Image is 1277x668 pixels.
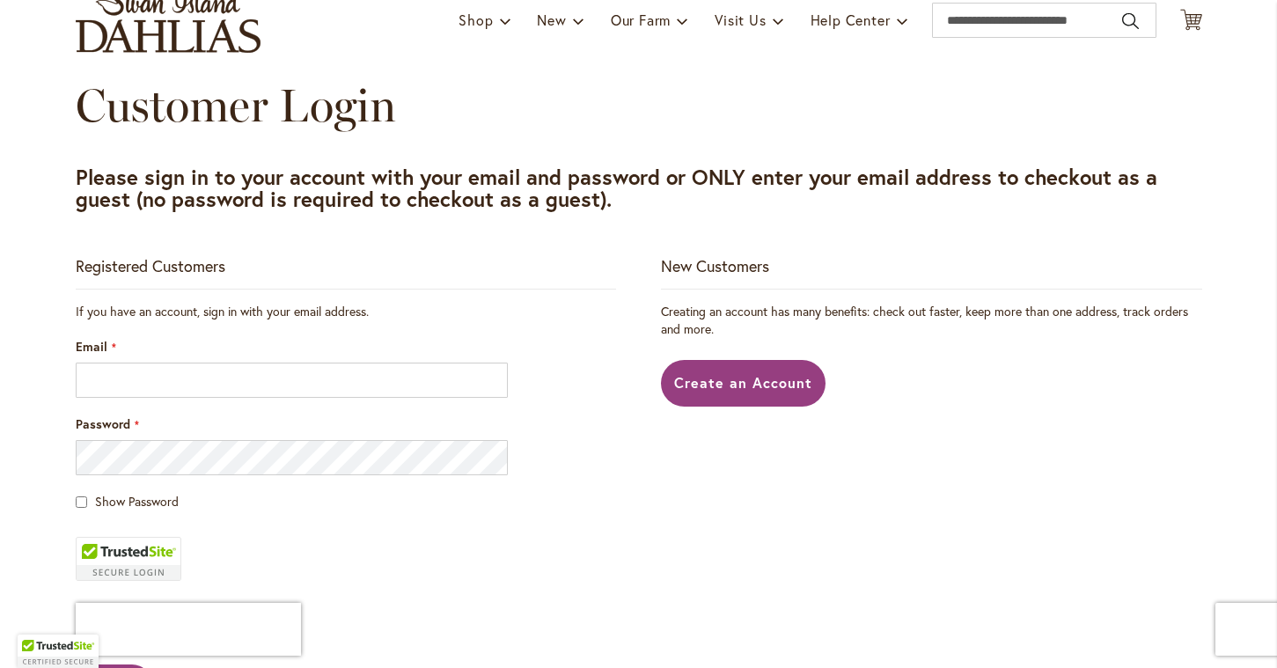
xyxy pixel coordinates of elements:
span: Shop [459,11,493,29]
span: New [537,11,566,29]
iframe: Launch Accessibility Center [13,606,62,655]
div: TrustedSite Certified [76,537,181,581]
strong: Registered Customers [76,255,225,276]
p: Creating an account has many benefits: check out faster, keep more than one address, track orders... [661,303,1201,338]
span: Email [76,338,107,355]
span: Show Password [95,493,179,510]
span: Password [76,415,130,432]
a: Create an Account [661,360,826,407]
span: Visit Us [715,11,766,29]
iframe: reCAPTCHA [76,603,301,656]
span: Our Farm [611,11,671,29]
strong: New Customers [661,255,769,276]
span: Create an Account [674,373,812,392]
div: If you have an account, sign in with your email address. [76,303,616,320]
strong: Please sign in to your account with your email and password or ONLY enter your email address to c... [76,163,1157,213]
span: Help Center [811,11,891,29]
span: Customer Login [76,77,396,133]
